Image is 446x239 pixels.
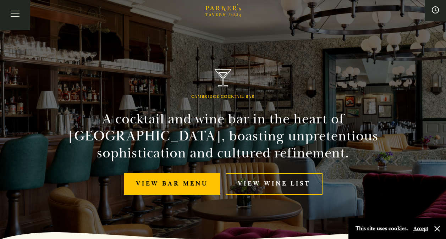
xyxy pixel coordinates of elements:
p: This site uses cookies. [356,223,408,234]
a: View Wine List [226,173,323,195]
h1: Cambridge Cocktail Bar [191,94,255,99]
img: Parker's Tavern Brasserie Cambridge [215,69,232,87]
a: View bar menu [124,173,220,195]
button: Accept [413,225,428,232]
button: Close and accept [434,225,441,232]
h2: A cocktail and wine bar in the heart of [GEOGRAPHIC_DATA], boasting unpretentious sophistication ... [61,111,385,162]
